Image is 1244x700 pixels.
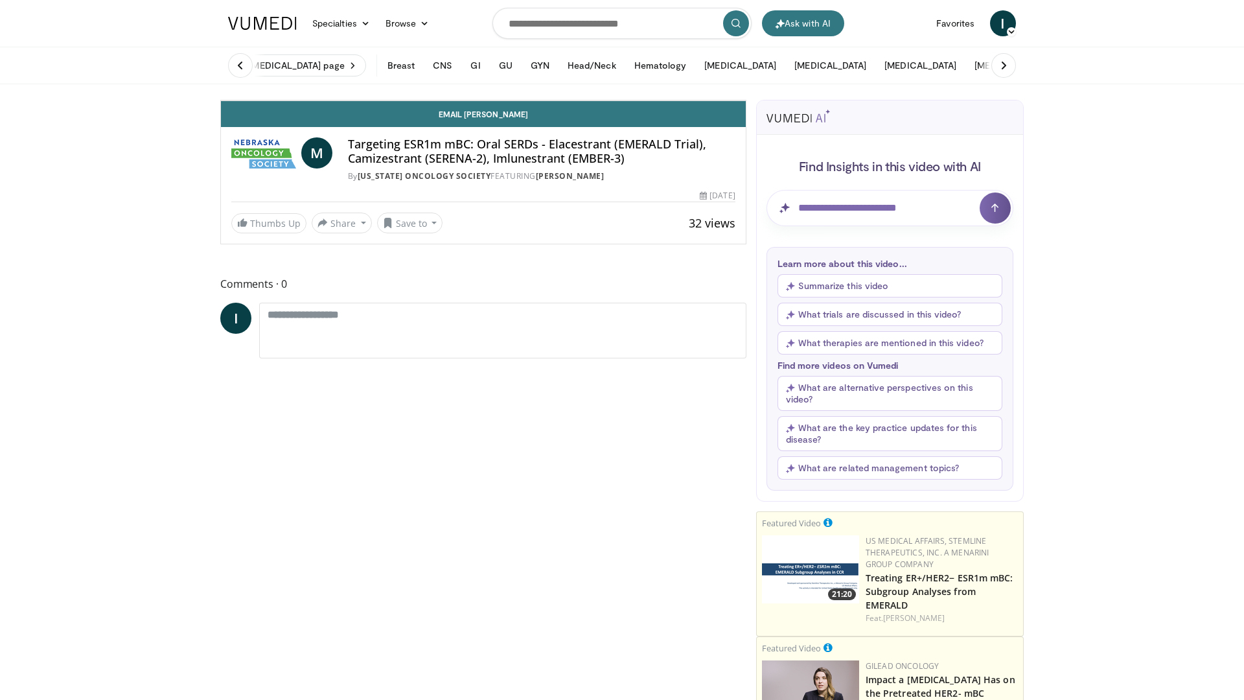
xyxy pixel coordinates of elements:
a: Gilead Oncology [866,660,939,671]
button: GI [463,52,488,78]
button: [MEDICAL_DATA] [967,52,1054,78]
button: Hematology [627,52,695,78]
input: Search topics, interventions [492,8,752,39]
span: 21:20 [828,589,856,600]
button: Head/Neck [560,52,624,78]
button: What are related management topics? [777,456,1002,480]
a: Visit [MEDICAL_DATA] page [220,54,366,76]
a: Thumbs Up [231,213,306,233]
h4: Targeting ESR1m mBC: Oral SERDs - Elacestrant (EMERALD Trial), Camizestrant (SERENA-2), Imlunestr... [348,137,735,165]
a: I [220,303,251,334]
button: Save to [377,213,443,233]
a: M [301,137,332,169]
a: Treating ER+/HER2− ESR1m mBC: Subgroup Analyses from EMERALD [866,572,1013,611]
p: Find more videos on Vumedi [777,360,1002,371]
button: [MEDICAL_DATA] [697,52,784,78]
video-js: Video Player [221,100,746,101]
a: [PERSON_NAME] [883,612,945,624]
a: [PERSON_NAME] [536,170,605,181]
button: What are the key practice updates for this disease? [777,416,1002,451]
a: Browse [378,10,437,36]
button: Breast [380,52,422,78]
img: vumedi-ai-logo.svg [766,110,830,122]
button: GU [491,52,520,78]
img: Nebraska Oncology Society [231,137,296,169]
button: [MEDICAL_DATA] [877,52,964,78]
button: What therapies are mentioned in this video? [777,331,1002,355]
a: Email [PERSON_NAME] [221,101,746,127]
a: Favorites [928,10,982,36]
small: Featured Video [762,517,821,529]
button: What trials are discussed in this video? [777,303,1002,326]
input: Question for AI [766,190,1013,226]
div: Feat. [866,612,1018,624]
small: Featured Video [762,642,821,654]
button: GYN [523,52,557,78]
span: 32 views [689,215,735,231]
button: Ask with AI [762,10,844,36]
button: Summarize this video [777,274,1002,297]
div: By FEATURING [348,170,735,182]
button: What are alternative perspectives on this video? [777,376,1002,411]
a: US Medical Affairs, Stemline Therapeutics, Inc. a Menarini Group Company [866,535,989,570]
a: Specialties [305,10,378,36]
p: Learn more about this video... [777,258,1002,269]
img: VuMedi Logo [228,17,297,30]
a: 21:20 [762,535,859,603]
button: CNS [425,52,460,78]
a: [US_STATE] Oncology Society [358,170,491,181]
h4: Find Insights in this video with AI [766,157,1013,174]
button: [MEDICAL_DATA] [787,52,874,78]
div: [DATE] [700,190,735,202]
span: Comments 0 [220,275,746,292]
button: Share [312,213,372,233]
img: 5c3960eb-aea4-4e4e-a204-5b067e665462.png.150x105_q85_crop-smart_upscale.png [762,535,859,603]
a: I [990,10,1016,36]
